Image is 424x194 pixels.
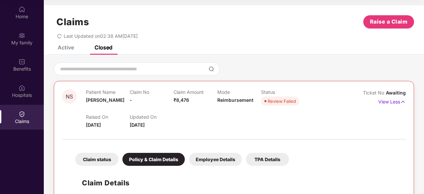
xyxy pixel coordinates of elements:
span: Last Updated on 02:38 AM[DATE] [64,33,138,39]
span: NS [66,94,73,99]
span: [DATE] [86,122,101,128]
div: Claim status [75,153,118,166]
img: svg+xml;base64,PHN2ZyB4bWxucz0iaHR0cDovL3d3dy53My5vcmcvMjAwMC9zdmciIHdpZHRoPSIxNyIgaGVpZ2h0PSIxNy... [400,98,406,105]
span: Awaiting [386,90,406,96]
p: Claim Amount [174,89,217,95]
img: svg+xml;base64,PHN2ZyB3aWR0aD0iMjAiIGhlaWdodD0iMjAiIHZpZXdCb3g9IjAgMCAyMCAyMCIgZmlsbD0ibm9uZSIgeG... [19,32,25,39]
p: Patient Name [86,89,130,95]
div: TPA Details [246,153,289,166]
p: Updated On [130,114,174,120]
span: [PERSON_NAME] [86,97,124,103]
h1: Claims [56,16,89,28]
img: svg+xml;base64,PHN2ZyBpZD0iQ2xhaW0iIHhtbG5zPSJodHRwOi8vd3d3LnczLm9yZy8yMDAwL3N2ZyIgd2lkdGg9IjIwIi... [19,111,25,117]
h1: Claim Details [82,177,130,188]
span: [DATE] [130,122,145,128]
div: Review Failed [268,98,296,104]
p: Mode [217,89,261,95]
div: Employee Details [189,153,242,166]
div: Closed [95,44,112,51]
span: Ticket No [363,90,386,96]
div: Policy & Claim Details [122,153,185,166]
img: svg+xml;base64,PHN2ZyBpZD0iQmVuZWZpdHMiIHhtbG5zPSJodHRwOi8vd3d3LnczLm9yZy8yMDAwL3N2ZyIgd2lkdGg9Ij... [19,58,25,65]
span: - [130,97,132,103]
span: ₹8,476 [174,97,189,103]
span: redo [57,33,62,39]
p: Claim No [130,89,174,95]
span: Raise a Claim [370,18,408,26]
img: svg+xml;base64,PHN2ZyBpZD0iSG9tZSIgeG1sbnM9Imh0dHA6Ly93d3cudzMub3JnLzIwMDAvc3ZnIiB3aWR0aD0iMjAiIG... [19,6,25,13]
p: Status [261,89,305,95]
p: View Less [378,97,406,105]
div: Active [58,44,74,51]
button: Raise a Claim [363,15,414,29]
img: svg+xml;base64,PHN2ZyBpZD0iSG9zcGl0YWxzIiB4bWxucz0iaHR0cDovL3d3dy53My5vcmcvMjAwMC9zdmciIHdpZHRoPS... [19,85,25,91]
img: svg+xml;base64,PHN2ZyBpZD0iU2VhcmNoLTMyeDMyIiB4bWxucz0iaHR0cDovL3d3dy53My5vcmcvMjAwMC9zdmciIHdpZH... [209,66,214,72]
span: Reimbursement [217,97,253,103]
p: Raised On [86,114,130,120]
